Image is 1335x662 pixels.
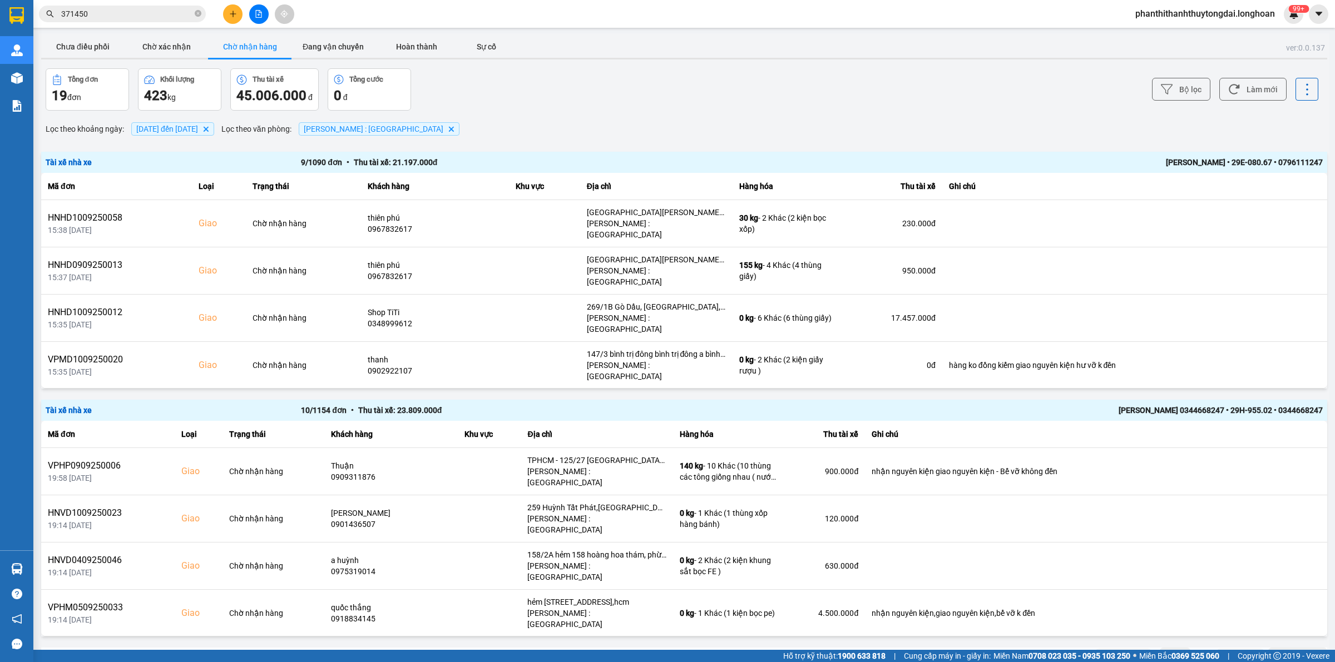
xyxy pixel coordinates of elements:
[851,218,936,229] div: 230.000 đ
[48,472,168,484] div: 19:58 [DATE]
[739,213,758,222] span: 30 kg
[368,260,502,271] div: thiên phú
[229,608,318,619] div: Chờ nhận hàng
[342,158,354,167] span: •
[458,36,514,58] button: Sự cố
[349,76,383,83] div: Tổng cước
[236,87,313,104] div: đ
[229,466,318,477] div: Chờ nhận hàng
[11,72,23,84] img: warehouse-icon
[48,306,185,319] div: HNHD1009250012
[527,560,666,583] div: [PERSON_NAME] : [GEOGRAPHIC_DATA]
[222,421,324,448] th: Trạng thái
[527,513,666,535] div: [PERSON_NAME] : [GEOGRAPHIC_DATA]
[838,651,886,660] strong: 1900 633 818
[791,427,858,441] div: Thu tài xế
[199,217,239,230] div: Giao
[195,10,201,17] span: close-circle
[246,173,360,200] th: Trạng thái
[1029,651,1130,660] strong: 0708 023 035 - 0935 103 250
[851,360,936,371] div: 0 đ
[1171,651,1219,660] strong: 0369 525 060
[331,613,451,624] div: 0918834145
[280,10,288,18] span: aim
[851,312,936,323] div: 17.457.000 đ
[48,366,185,377] div: 15:35 [DATE]
[812,404,1323,416] div: [PERSON_NAME] 0344668247 • 29H-955.02 • 0344668247
[199,359,239,372] div: Giao
[739,212,837,235] div: - 2 Khác (2 kiện bọc xốp)
[136,125,198,133] span: 01/08/2025 đến 13/09/2025
[199,264,239,277] div: Giao
[1133,654,1136,658] span: ⚪️
[680,507,778,530] div: - 1 Khác (1 thùng xốp hàng bánh)
[1228,650,1229,662] span: |
[1219,78,1287,101] button: Làm mới
[680,460,778,482] div: - 10 Khác (10 thùng các tông giống nhau ( nước giặt ))
[949,360,1321,371] div: hàng ko đồng kiểm giao nguyên kiện hư vỡ k đền
[48,258,185,272] div: HNHD0909250013
[739,354,837,376] div: - 2 Khác (2 kiện giấy rượu )
[527,466,666,488] div: [PERSON_NAME] : [GEOGRAPHIC_DATA]
[368,318,502,329] div: 0348999612
[331,519,451,530] div: 0901436507
[334,87,405,104] div: đ
[448,126,454,132] svg: Delete
[1273,652,1281,660] span: copyright
[904,650,991,662] span: Cung cấp máy in - giấy in:
[175,421,222,448] th: Loại
[48,601,168,614] div: VPHM0509250033
[587,265,726,287] div: [PERSON_NAME] : [GEOGRAPHIC_DATA]
[580,173,733,200] th: Địa chỉ
[673,421,784,448] th: Hàng hóa
[48,506,168,520] div: HNVD1009250023
[872,608,1321,619] div: nhận nguyên kiện,giao nguyên kiện,bể vỡ k đền
[131,122,214,136] span: 01/08/2025 đến 13/09/2025, close by backspace
[865,421,1327,448] th: Ghi chú
[202,126,209,132] svg: Delete
[527,608,666,630] div: [PERSON_NAME] : [GEOGRAPHIC_DATA]
[791,513,858,524] div: 120.000 đ
[255,10,263,18] span: file-add
[48,614,168,625] div: 19:14 [DATE]
[181,559,216,573] div: Giao
[587,301,726,312] div: 269/1B Gò Dầu, [GEOGRAPHIC_DATA], [GEOGRAPHIC_DATA]
[458,421,521,448] th: Khu vực
[223,4,243,24] button: plus
[368,212,502,223] div: thiên phú
[331,566,451,577] div: 0975319014
[48,353,185,366] div: VPMD1009250020
[46,10,54,18] span: search
[52,87,123,104] div: đơn
[1314,9,1324,19] span: caret-down
[61,8,192,20] input: Tìm tên, số ĐT hoặc mã đơn
[739,260,837,282] div: - 4 Khác (4 thùng giấy)
[208,36,291,58] button: Chờ nhận hàng
[587,207,726,218] div: [GEOGRAPHIC_DATA][PERSON_NAME], [GEOGRAPHIC_DATA], [GEOGRAPHIC_DATA],hcm
[275,4,294,24] button: aim
[851,265,936,276] div: 950.000 đ
[587,218,726,240] div: [PERSON_NAME] : [GEOGRAPHIC_DATA]
[587,360,726,382] div: [PERSON_NAME] : [GEOGRAPHIC_DATA]
[48,211,185,225] div: HNHD1009250058
[331,507,451,519] div: [PERSON_NAME]
[368,307,502,318] div: Shop TiTi
[942,173,1327,200] th: Ghi chú
[739,261,763,270] span: 155 kg
[527,549,666,560] div: 158/2A hẻm 158 hoàng hoa thám, phừong 12, tân bình, HCM
[368,354,502,365] div: thanh
[12,589,22,599] span: question-circle
[347,406,358,415] span: •
[521,421,673,448] th: Địa chỉ
[328,68,411,111] button: Tổng cước0 đ
[253,76,284,83] div: Thu tài xế
[125,36,208,58] button: Chờ xác nhận
[181,606,216,620] div: Giao
[331,555,451,566] div: a huỳnh
[299,122,459,136] span: Hồ Chí Minh : Kho Quận 12, close by backspace
[48,319,185,330] div: 15:35 [DATE]
[783,650,886,662] span: Hỗ trợ kỹ thuật:
[41,173,192,200] th: Mã đơn
[791,466,858,477] div: 900.000 đ
[46,123,124,135] span: Lọc theo khoảng ngày :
